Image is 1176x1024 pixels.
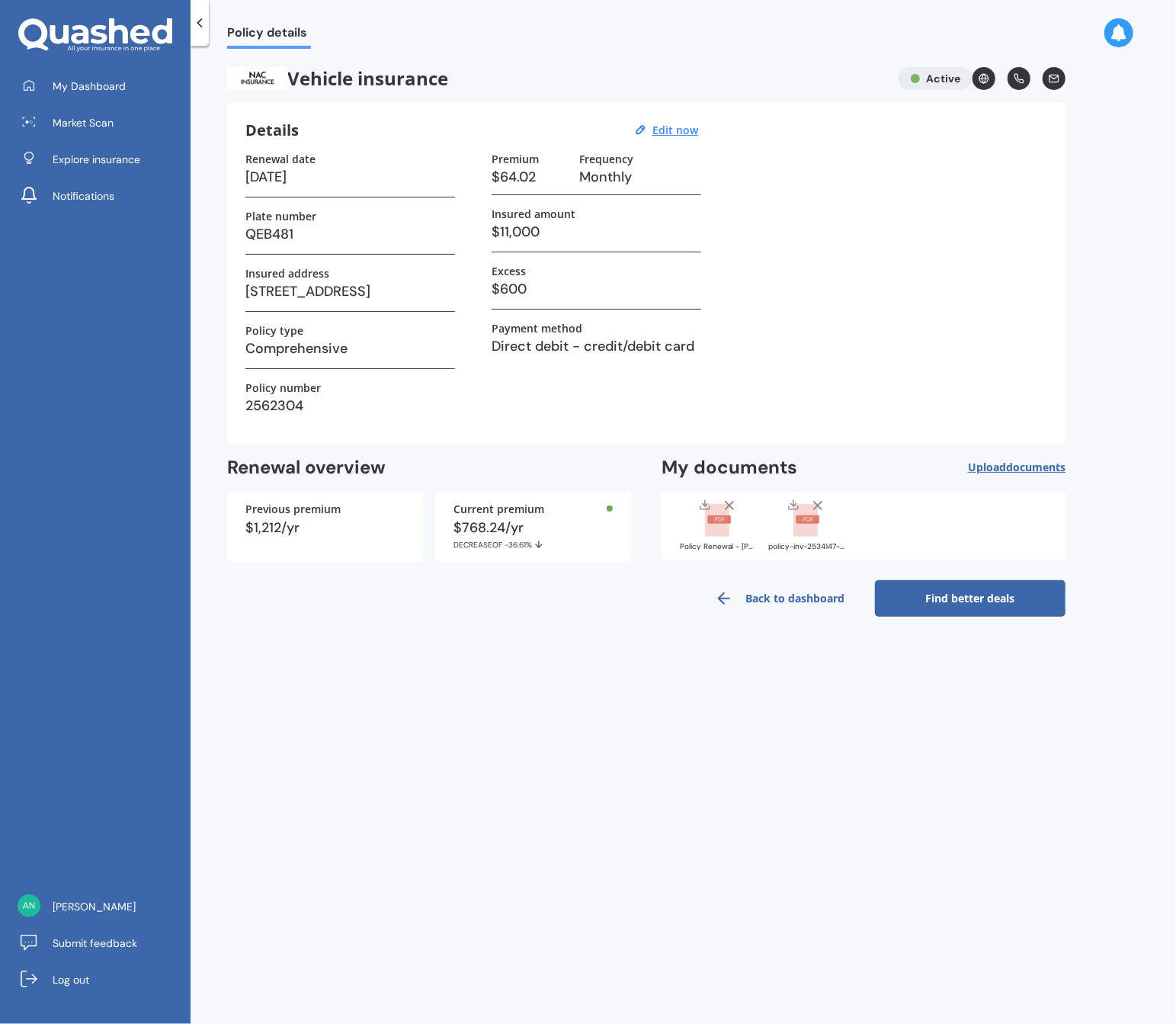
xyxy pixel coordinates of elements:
[505,540,532,550] span: -36.61%
[245,210,316,223] label: Plate number
[492,220,701,243] h3: $11,000
[680,543,756,551] div: Policy Renewal - Andrew Sharma - 5.pdf
[245,267,329,280] label: Insured address
[11,928,191,958] a: Submit feedback
[11,965,191,995] a: Log out
[453,521,613,550] div: $768.24/yr
[245,165,455,188] h3: [DATE]
[875,580,1065,617] a: Find better deals
[227,67,288,90] img: NAC-text.png
[11,71,191,101] a: My Dashboard
[768,543,844,551] div: policy-inv-2534147-1.pdf
[53,79,126,94] span: My Dashboard
[53,972,89,987] span: Log out
[652,123,698,137] u: Edit now
[18,894,40,917] img: 45e02c8a8cb95b0c5554924cf8d4fe47
[579,165,701,188] h3: Monthly
[662,456,797,480] h2: My documents
[245,280,455,303] h3: [STREET_ADDRESS]
[1006,460,1065,474] span: documents
[245,381,321,394] label: Policy number
[227,25,311,46] span: Policy details
[492,322,582,335] label: Payment method
[579,152,633,165] label: Frequency
[11,181,191,211] a: Notifications
[492,265,526,278] label: Excess
[968,456,1065,480] button: Uploaddocuments
[227,456,631,480] h2: Renewal overview
[53,936,137,951] span: Submit feedback
[453,540,505,550] span: DECREASE OF
[245,152,316,165] label: Renewal date
[53,152,140,167] span: Explore insurance
[492,335,701,358] h3: Direct debit - credit/debit card
[245,504,405,515] div: Previous premium
[492,278,701,300] h3: $600
[53,188,114,204] span: Notifications
[227,67,886,90] span: Vehicle insurance
[11,108,191,138] a: Market Scan
[968,461,1065,473] span: Upload
[53,115,114,130] span: Market Scan
[245,324,303,337] label: Policy type
[492,207,575,220] label: Insured amount
[245,223,455,246] h3: QEB481
[245,394,455,417] h3: 2562304
[492,152,539,165] label: Premium
[53,899,136,914] span: [PERSON_NAME]
[11,891,191,922] a: [PERSON_NAME]
[492,165,567,188] h3: $64.02
[684,580,875,617] a: Back to dashboard
[245,120,299,140] h3: Details
[245,337,455,360] h3: Comprehensive
[11,144,191,175] a: Explore insurance
[453,504,613,515] div: Current premium
[245,521,405,534] div: $1,212/yr
[648,124,703,137] button: Edit now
